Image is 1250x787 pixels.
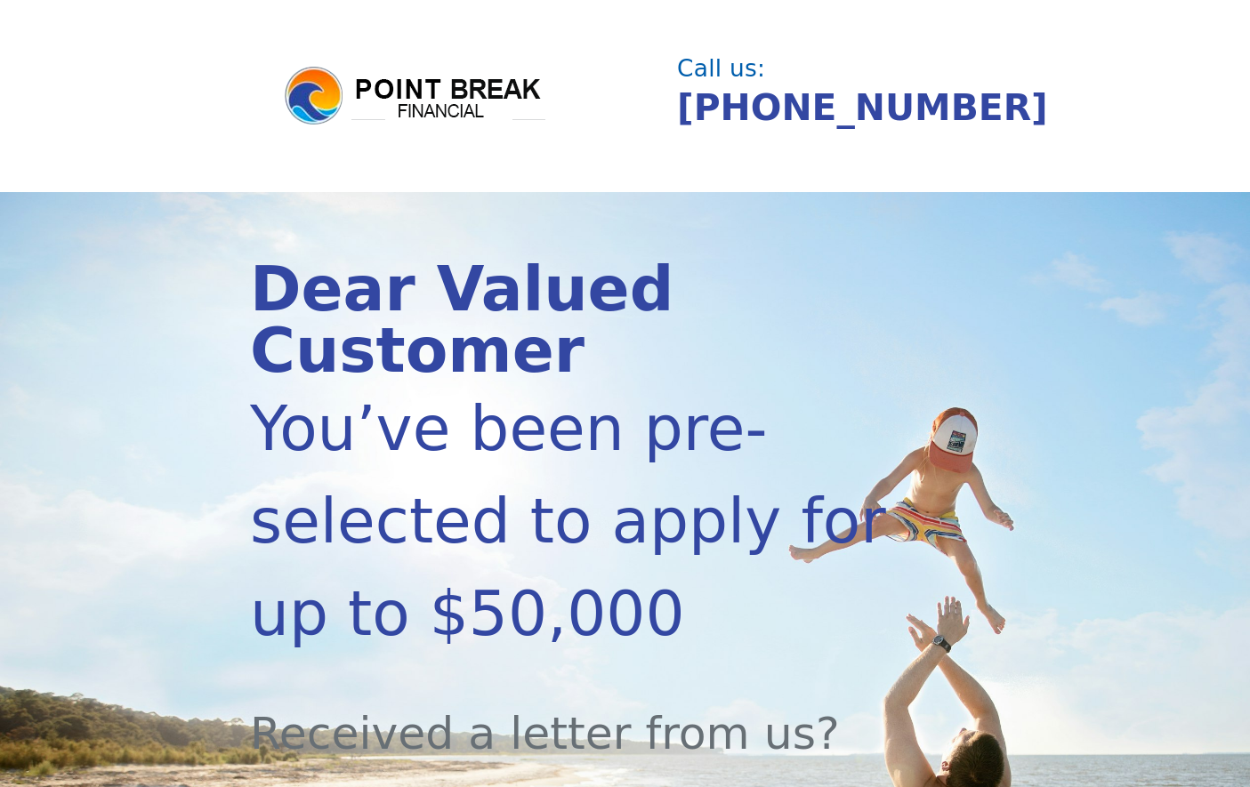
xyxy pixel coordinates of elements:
div: Received a letter from us? [250,660,888,767]
div: You’ve been pre-selected to apply for up to $50,000 [250,382,888,660]
img: logo.png [282,64,549,128]
a: [PHONE_NUMBER] [677,86,1048,129]
div: Dear Valued Customer [250,259,888,382]
div: Call us: [677,57,989,80]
